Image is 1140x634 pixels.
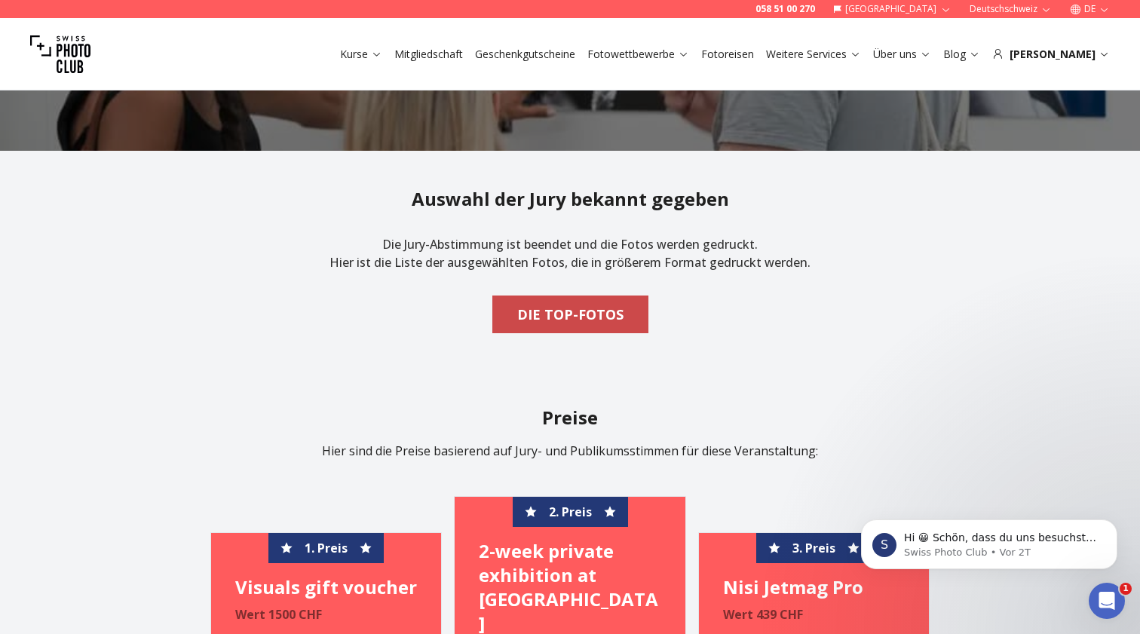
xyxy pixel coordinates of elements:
[581,44,695,65] button: Fotowettbewerbe
[549,503,592,521] span: 2. Preis
[412,187,729,211] h2: Auswahl der Jury bekannt gegeben
[838,488,1140,593] iframe: Intercom notifications Nachricht
[867,44,937,65] button: Über uns
[695,44,760,65] button: Fotoreisen
[792,539,835,557] span: 3. Preis
[723,575,905,599] h4: Nisi Jetmag Pro
[1089,583,1125,619] iframe: Intercom live chat
[766,47,861,62] a: Weitere Services
[334,44,388,65] button: Kurse
[100,406,1040,430] h2: Preise
[340,47,382,62] a: Kurse
[517,304,624,325] b: DIE TOP-FOTOS
[30,24,90,84] img: Swiss photo club
[992,47,1110,62] div: [PERSON_NAME]
[235,605,417,623] p: Wert 1500 CHF
[1120,583,1132,595] span: 1
[701,47,754,62] a: Fotoreisen
[388,44,469,65] button: Mitgliedschaft
[937,44,986,65] button: Blog
[587,47,689,62] a: Fotowettbewerbe
[100,442,1040,460] p: Hier sind die Preise basierend auf Jury- und Publikumsstimmen für diese Veranstaltung:
[329,223,811,283] p: Die Jury-Abstimmung ist beendet und die Fotos werden gedruckt. Hier ist die Liste der ausgewählte...
[723,605,905,623] p: Wert 439 CHF
[943,47,980,62] a: Blog
[305,539,348,557] span: 1. Preis
[760,44,867,65] button: Weitere Services
[235,575,417,599] h4: Visuals gift voucher
[475,47,575,62] a: Geschenkgutscheine
[469,44,581,65] button: Geschenkgutscheine
[394,47,463,62] a: Mitgliedschaft
[755,3,815,15] a: 058 51 00 270
[492,296,648,333] button: DIE TOP-FOTOS
[873,47,931,62] a: Über uns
